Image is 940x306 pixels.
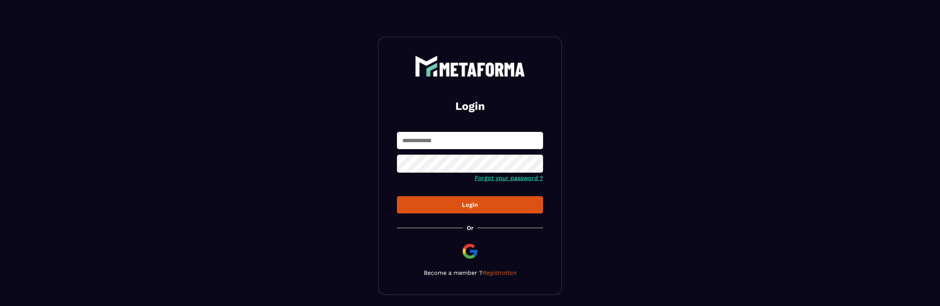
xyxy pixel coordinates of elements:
[403,201,537,208] div: Login
[467,224,474,231] p: Or
[406,99,534,114] h2: Login
[482,269,517,276] a: Registration
[397,196,543,213] button: Login
[397,55,543,77] a: logo
[461,242,479,260] img: google
[415,55,525,77] img: logo
[475,174,543,181] a: Forgot your password ?
[397,269,543,276] p: Become a member ?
